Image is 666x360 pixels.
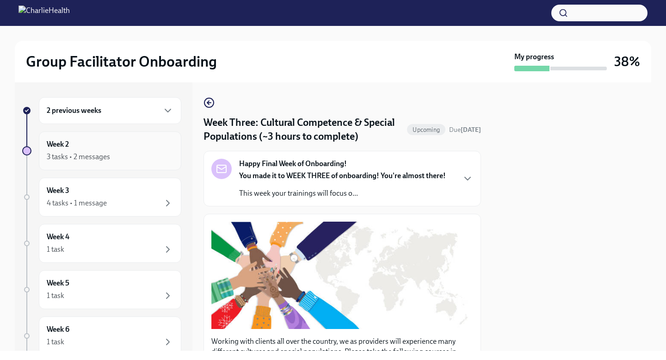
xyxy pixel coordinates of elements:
div: 1 task [47,291,64,301]
h2: Group Facilitator Onboarding [26,52,217,71]
div: 4 tasks • 1 message [47,198,107,208]
strong: My progress [514,52,554,62]
a: Week 61 task [22,317,181,355]
div: 3 tasks • 2 messages [47,152,110,162]
span: September 8th, 2025 10:00 [449,125,481,134]
strong: Happy Final Week of Onboarding! [239,159,347,169]
div: 1 task [47,337,64,347]
h6: Week 3 [47,186,69,196]
h6: Week 6 [47,324,69,335]
a: Week 34 tasks • 1 message [22,178,181,217]
a: Week 23 tasks • 2 messages [22,131,181,170]
span: Upcoming [407,126,445,133]
button: Zoom image [211,222,473,329]
img: CharlieHealth [18,6,70,20]
h6: Week 2 [47,139,69,149]
p: This week your trainings will focus o... [239,188,446,199]
strong: [DATE] [461,126,481,134]
h3: 38% [614,53,640,70]
span: Due [449,126,481,134]
h6: 2 previous weeks [47,106,101,116]
h4: Week Three: Cultural Competence & Special Populations (~3 hours to complete) [203,116,403,143]
a: Week 41 task [22,224,181,263]
div: 2 previous weeks [39,97,181,124]
a: Week 51 task [22,270,181,309]
strong: You made it to WEEK THREE of onboarding! You're almost there! [239,171,446,180]
h6: Week 5 [47,278,69,288]
h6: Week 4 [47,232,69,242]
div: 1 task [47,244,64,254]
